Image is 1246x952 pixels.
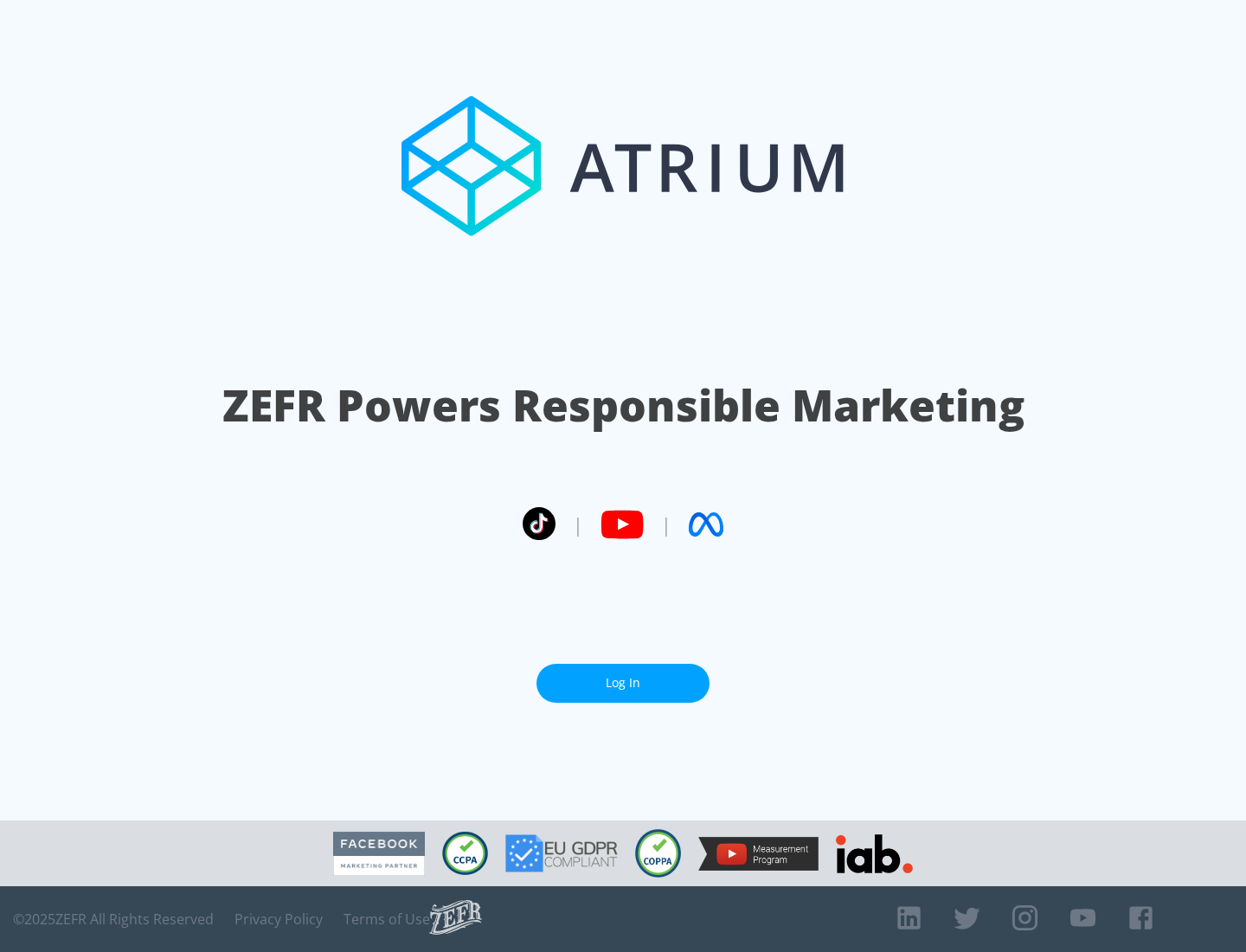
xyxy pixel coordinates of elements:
span: | [661,511,671,537]
a: Privacy Policy [234,910,323,928]
h1: ZEFR Powers Responsible Marketing [222,376,1024,435]
img: COPPA Compliant [635,829,681,878]
span: © 2025 ZEFR All Rights Reserved [13,910,214,928]
span: | [573,511,583,537]
a: Terms of Use [344,910,430,928]
img: YouTube Measurement Program [698,837,819,871]
img: Facebook Marketing Partner [333,832,425,876]
img: GDPR Compliant [505,834,618,872]
a: Log In [536,664,710,703]
img: CCPA Compliant [442,832,488,875]
img: IAB [836,834,913,873]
